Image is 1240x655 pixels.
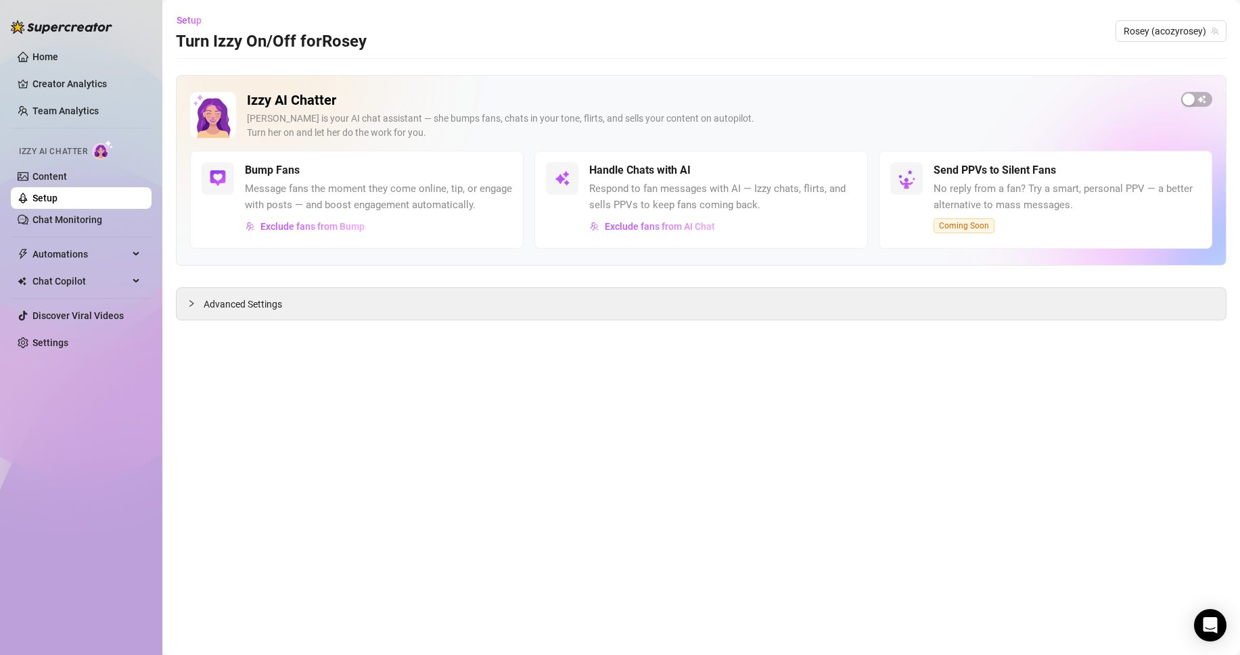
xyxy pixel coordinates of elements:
span: No reply from a fan? Try a smart, personal PPV — a better alternative to mass messages. [934,181,1201,213]
div: Open Intercom Messenger [1194,609,1226,641]
span: Automations [32,243,129,265]
span: Exclude fans from AI Chat [605,221,715,232]
span: Chat Copilot [32,270,129,292]
img: Chat Copilot [18,276,26,286]
div: collapsed [187,296,204,311]
button: Exclude fans from Bump [245,216,365,237]
span: Advanced Settings [204,297,282,312]
img: silent-fans-ppv-o-N6Mmdf.svg [898,170,919,191]
button: Exclude fans from AI Chat [589,216,716,237]
div: [PERSON_NAME] is your AI chat assistant — she bumps fans, chats in your tone, flirts, and sells y... [247,112,1170,140]
h5: Handle Chats with AI [589,162,691,178]
img: logo-BBDzfeDw.svg [11,20,112,34]
img: svg%3e [246,222,255,231]
img: Izzy AI Chatter [190,92,236,138]
a: Discover Viral Videos [32,310,124,321]
span: Izzy AI Chatter [19,145,87,158]
span: Respond to fan messages with AI — Izzy chats, flirts, and sells PPVs to keep fans coming back. [589,181,856,213]
a: Settings [32,337,68,348]
span: collapsed [187,299,196,308]
a: Chat Monitoring [32,214,102,225]
img: svg%3e [590,222,599,231]
span: Coming Soon [934,218,994,233]
img: svg%3e [210,170,226,187]
button: Setup [176,9,212,31]
span: Exclude fans from Bump [260,221,365,232]
a: Home [32,51,58,62]
span: thunderbolt [18,249,28,260]
h2: Izzy AI Chatter [247,92,1170,109]
h3: Turn Izzy On/Off for Rosey [176,31,367,53]
a: Setup [32,193,58,203]
img: svg%3e [554,170,570,187]
span: Setup [177,15,202,26]
a: Creator Analytics [32,73,141,95]
a: Content [32,171,67,182]
h5: Bump Fans [245,162,300,178]
img: AI Chatter [93,140,114,160]
span: team [1211,27,1219,35]
span: Rosey (acozyrosey) [1124,21,1218,41]
h5: Send PPVs to Silent Fans [934,162,1056,178]
a: Team Analytics [32,105,99,116]
span: Message fans the moment they come online, tip, or engage with posts — and boost engagement automa... [245,181,512,213]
